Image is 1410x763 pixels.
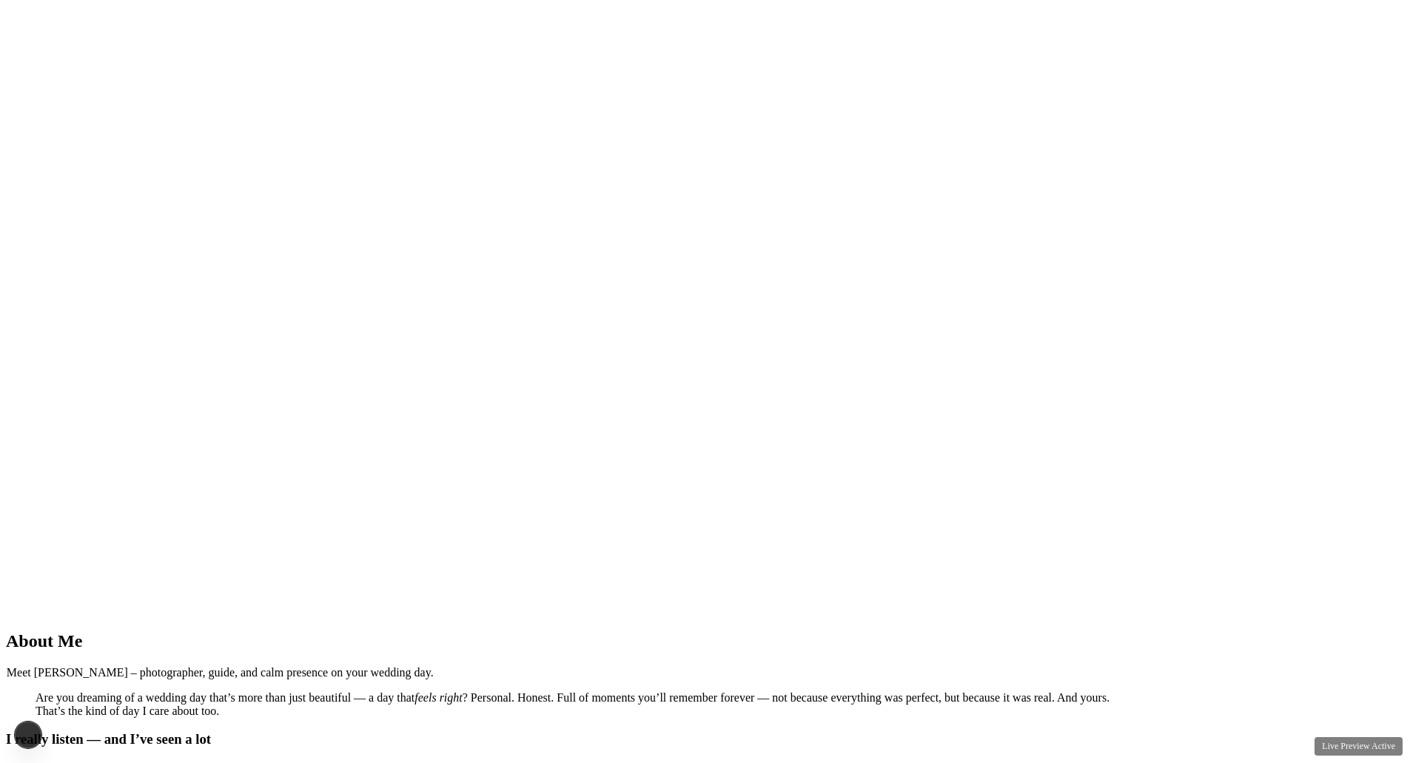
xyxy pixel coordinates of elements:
h3: I really listen — and I’ve seen a lot [6,731,1404,747]
em: feels right [414,691,462,704]
p: Meet [PERSON_NAME] – photographer, guide, and calm presence on your wedding day. [6,666,1404,679]
div: Live Preview Active [1315,737,1403,756]
h1: About Me [6,631,1404,651]
blockquote: Are you dreaming of a wedding day that’s more than just beautiful — a day that ? Personal. Honest... [36,691,1374,718]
